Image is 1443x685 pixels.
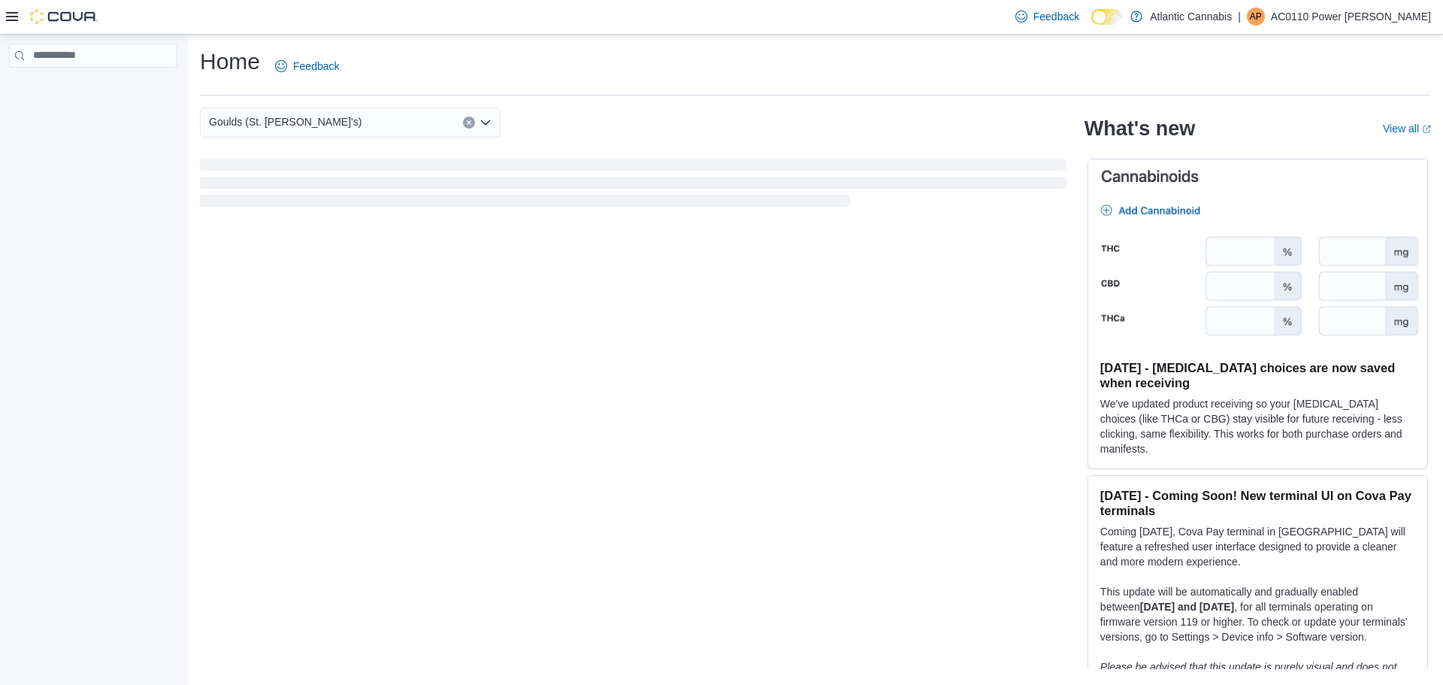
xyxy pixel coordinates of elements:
[1383,123,1431,135] a: View allExternal link
[1009,2,1085,32] a: Feedback
[1150,8,1232,26] p: Atlantic Cannabis
[463,117,475,129] button: Clear input
[1085,117,1195,141] h2: What's new
[1091,25,1092,26] span: Dark Mode
[1247,8,1265,26] div: AC0110 Power Mike
[9,71,177,107] nav: Complex example
[1422,125,1431,134] svg: External link
[1140,601,1234,613] strong: [DATE] and [DATE]
[1100,360,1415,390] h3: [DATE] - [MEDICAL_DATA] choices are now saved when receiving
[1238,8,1241,26] p: |
[1100,488,1415,518] h3: [DATE] - Coming Soon! New terminal UI on Cova Pay terminals
[1250,8,1262,26] span: AP
[30,9,98,24] img: Cova
[200,162,1066,210] span: Loading
[200,47,260,77] h1: Home
[293,59,339,74] span: Feedback
[1100,584,1415,644] p: This update will be automatically and gradually enabled between , for all terminals operating on ...
[269,51,345,81] a: Feedback
[479,117,492,129] button: Open list of options
[1271,8,1431,26] p: AC0110 Power [PERSON_NAME]
[209,113,362,131] span: Goulds (St. [PERSON_NAME]'s)
[1033,9,1079,24] span: Feedback
[1091,9,1123,25] input: Dark Mode
[1100,396,1415,456] p: We've updated product receiving so your [MEDICAL_DATA] choices (like THCa or CBG) stay visible fo...
[1100,524,1415,569] p: Coming [DATE], Cova Pay terminal in [GEOGRAPHIC_DATA] will feature a refreshed user interface des...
